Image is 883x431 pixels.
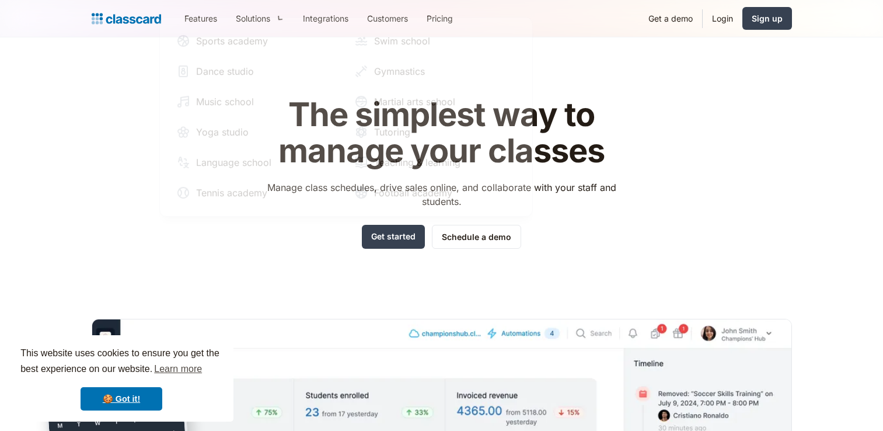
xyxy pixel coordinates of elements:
[236,12,270,25] div: Solutions
[358,5,417,32] a: Customers
[9,335,233,422] div: cookieconsent
[196,34,268,48] div: Sports academy
[350,90,521,113] a: Martial arts school
[172,151,343,174] a: Language school
[172,29,343,53] a: Sports academy
[196,95,254,109] div: Music school
[350,151,521,174] a: Teaching & learning
[172,120,343,144] a: Yoga studio
[639,5,702,32] a: Get a demo
[350,29,521,53] a: Swim school
[374,186,452,200] div: Football academy
[175,5,226,32] a: Features
[417,5,462,32] a: Pricing
[226,5,294,32] div: Solutions
[752,12,783,25] div: Sign up
[742,7,792,30] a: Sign up
[196,64,254,78] div: Dance studio
[20,346,222,378] span: This website uses cookies to ensure you get the best experience on our website.
[374,64,425,78] div: Gymnastics
[196,155,271,169] div: Language school
[92,11,161,27] a: home
[374,95,455,109] div: Martial arts school
[432,225,521,249] a: Schedule a demo
[196,186,267,200] div: Tennis academy
[374,34,430,48] div: Swim school
[172,90,343,113] a: Music school
[374,155,460,169] div: Teaching & learning
[350,181,521,204] a: Football academy
[374,125,410,139] div: Tutoring
[350,60,521,83] a: Gymnastics
[172,60,343,83] a: Dance studio
[81,387,162,411] a: dismiss cookie message
[703,5,742,32] a: Login
[362,225,425,249] a: Get started
[152,360,204,378] a: learn more about cookies
[294,5,358,32] a: Integrations
[172,181,343,204] a: Tennis academy
[159,17,533,217] nav: Solutions
[196,125,249,139] div: Yoga studio
[350,120,521,144] a: Tutoring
